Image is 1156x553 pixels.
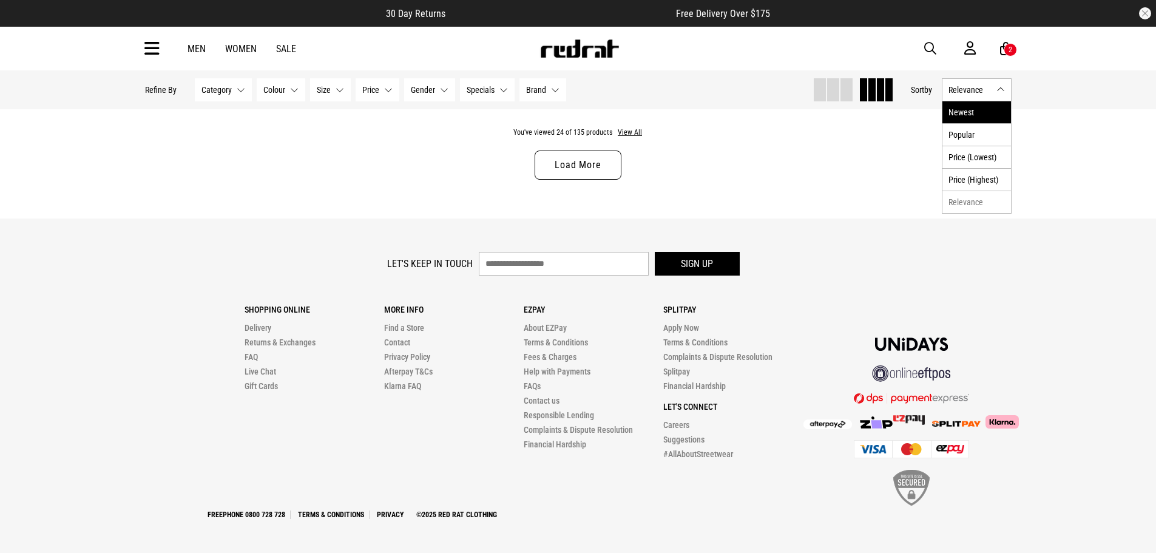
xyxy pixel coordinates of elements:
a: Women [225,43,257,55]
span: 30 Day Returns [386,8,445,19]
label: Let's keep in touch [387,258,473,270]
img: Klarna [981,415,1019,429]
a: Sale [276,43,296,55]
span: Category [201,85,232,95]
a: Fees & Charges [524,352,576,362]
button: View All [617,127,643,138]
a: #AllAboutStreetwear [663,449,733,459]
a: Splitpay [663,367,690,376]
a: Returns & Exchanges [245,338,316,347]
a: Terms & Conditions [293,511,370,519]
a: Terms & Conditions [524,338,588,347]
p: Splitpay [663,305,803,314]
button: Sortby [911,83,932,97]
button: Specials [460,78,515,101]
span: Relevance [948,85,992,95]
span: Free Delivery Over $175 [676,8,770,19]
p: Shopping Online [245,305,384,314]
button: Price [356,78,399,101]
a: Gift Cards [245,381,278,391]
img: Splitpay [893,415,925,425]
iframe: Customer reviews powered by Trustpilot [470,7,652,19]
a: Privacy [372,511,409,519]
button: Category [195,78,252,101]
p: Refine By [145,85,177,95]
a: FAQ [245,352,258,362]
a: Contact us [524,396,559,405]
a: Help with Payments [524,367,590,376]
a: Complaints & Dispute Resolution [524,425,633,435]
button: Brand [519,78,566,101]
a: Responsible Lending [524,410,594,420]
p: Let's Connect [663,402,803,412]
button: Gender [404,78,455,101]
span: Colour [263,85,285,95]
a: ©2025 Red Rat Clothing [411,511,502,519]
img: Unidays [875,338,948,351]
a: Load More [535,151,621,180]
img: Afterpay [803,419,852,429]
a: Complaints & Dispute Resolution [663,352,772,362]
span: Gender [411,85,435,95]
img: Splitpay [932,421,981,427]
a: FAQs [524,381,541,391]
img: Zip [859,416,893,429]
a: Contact [384,338,410,347]
div: 2 [1009,46,1012,54]
a: About EZPay [524,323,567,333]
a: Financial Hardship [524,439,586,449]
button: Relevance [942,78,1012,101]
img: online eftpos [872,365,951,382]
a: Privacy Policy [384,352,430,362]
img: Redrat logo [539,39,620,58]
span: Specials [467,85,495,95]
a: Financial Hardship [663,381,726,391]
a: Men [188,43,206,55]
a: Find a Store [384,323,424,333]
li: Price (Lowest) [942,146,1011,168]
span: You've viewed 24 of 135 products [513,128,612,137]
p: Ezpay [524,305,663,314]
a: Klarna FAQ [384,381,421,391]
a: Apply Now [663,323,699,333]
a: Live Chat [245,367,276,376]
span: Size [317,85,331,95]
a: Terms & Conditions [663,338,728,347]
li: Popular [942,123,1011,146]
button: Sign up [655,252,740,276]
img: SSL [893,470,930,506]
li: Price (Highest) [942,168,1011,191]
a: Suggestions [663,435,705,444]
img: DPS [854,393,969,404]
p: More Info [384,305,524,314]
a: Delivery [245,323,271,333]
span: Brand [526,85,546,95]
li: Relevance [942,191,1011,213]
button: Size [310,78,351,101]
button: Colour [257,78,305,101]
a: Freephone 0800 728 728 [203,511,291,519]
a: Careers [663,420,689,430]
a: 2 [1000,42,1012,55]
span: Price [362,85,379,95]
span: by [924,85,932,95]
li: Newest [942,101,1011,123]
img: Cards [854,440,969,458]
a: Afterpay T&Cs [384,367,433,376]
